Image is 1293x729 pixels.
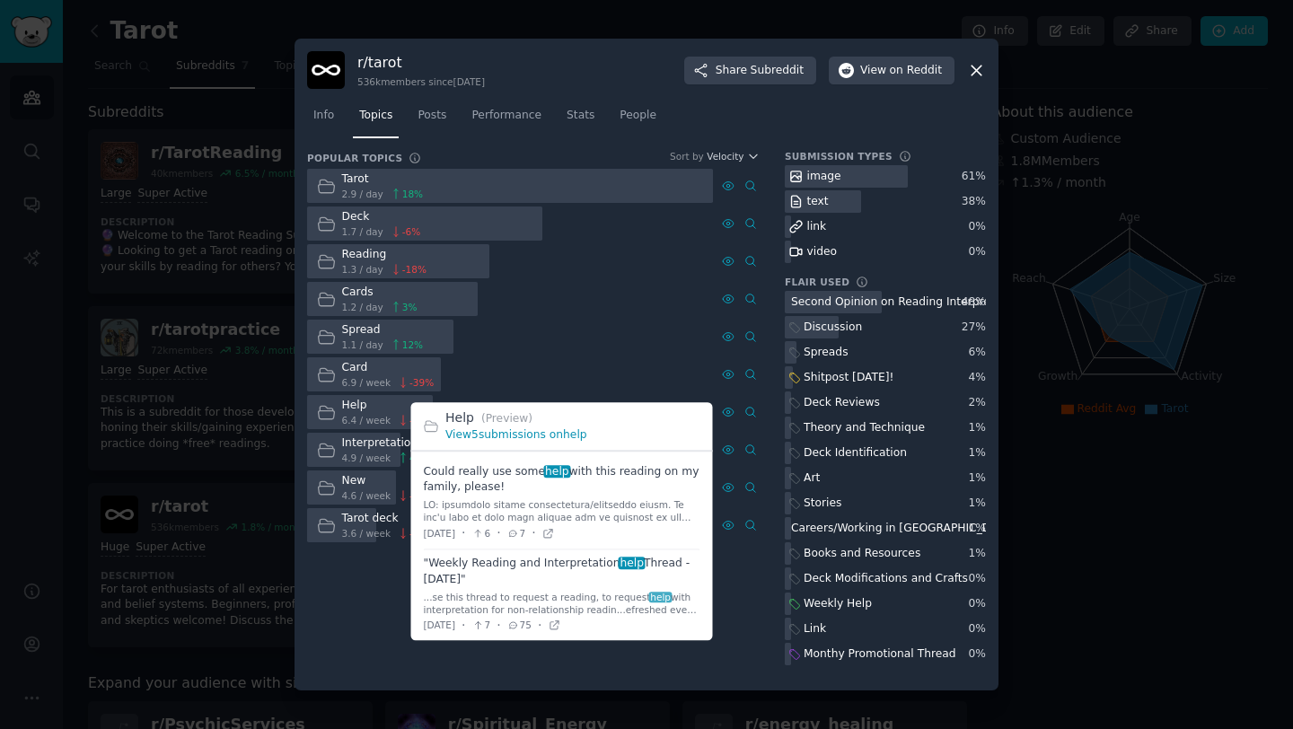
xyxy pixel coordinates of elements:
[445,429,587,442] a: View5submissions onhelp
[307,152,402,164] h3: Popular Topics
[357,53,485,72] h3: r/ tarot
[962,194,986,210] div: 38 %
[969,395,986,411] div: 2 %
[342,263,383,276] span: 1.3 / day
[649,592,673,602] span: help
[785,276,849,288] h3: Flair Used
[342,188,383,200] span: 2.9 / day
[465,101,548,138] a: Performance
[307,101,340,138] a: Info
[471,619,490,632] span: 7
[804,621,826,637] div: Link
[969,370,986,386] div: 4 %
[804,320,862,336] div: Discussion
[402,338,423,351] span: 12 %
[613,101,663,138] a: People
[342,247,427,263] div: Reading
[969,244,986,260] div: 0 %
[342,452,391,464] span: 4.9 / week
[804,546,920,562] div: Books and Resources
[829,57,954,85] button: Viewon Reddit
[424,591,700,616] div: ...se this thread to request a reading, to request with interpretation for non-relationship readi...
[497,616,500,635] span: ·
[807,244,837,260] div: video
[969,345,986,361] div: 6 %
[445,409,700,428] h2: Help
[807,194,829,210] div: text
[471,527,490,540] span: 6
[804,420,925,436] div: Theory and Technique
[353,101,399,138] a: Topics
[342,473,435,489] div: New
[507,619,532,632] span: 75
[342,301,383,313] span: 1.2 / day
[342,376,391,389] span: 6.9 / week
[684,57,816,85] button: ShareSubreddit
[804,395,880,411] div: Deck Reviews
[307,51,345,89] img: tarot
[969,445,986,461] div: 1 %
[791,294,1051,311] div: Second Opinion on Reading Interpretation Only
[402,301,418,313] span: 3 %
[791,521,1015,537] div: Careers/Working in [GEOGRAPHIC_DATA]
[342,171,424,188] div: Tarot
[969,470,986,487] div: 1 %
[342,225,383,238] span: 1.7 / day
[497,524,500,543] span: ·
[359,108,392,124] span: Topics
[969,420,986,436] div: 1 %
[409,376,434,389] span: -39 %
[969,219,986,235] div: 0 %
[462,524,465,543] span: ·
[804,646,956,663] div: Monthy Promotional Thread
[969,571,986,587] div: 0 %
[342,322,424,338] div: Spread
[532,524,535,543] span: ·
[962,294,986,311] div: 48 %
[716,63,804,79] span: Share
[804,571,968,587] div: Deck Modifications and Crafts
[890,63,942,79] span: on Reddit
[342,527,391,540] span: 3.6 / week
[807,169,841,185] div: image
[342,398,435,414] div: Help
[962,169,986,185] div: 61 %
[969,646,986,663] div: 0 %
[342,285,418,301] div: Cards
[411,101,453,138] a: Posts
[751,63,804,79] span: Subreddit
[538,616,541,635] span: ·
[962,320,986,336] div: 27 %
[418,108,446,124] span: Posts
[707,150,743,162] span: Velocity
[804,370,893,386] div: Shitpost [DATE]!
[804,445,907,461] div: Deck Identification
[342,360,435,376] div: Card
[342,435,425,452] div: Interpretation
[560,101,601,138] a: Stats
[804,596,872,612] div: Weekly Help
[804,345,849,361] div: Spreads
[969,621,986,637] div: 0 %
[969,496,986,512] div: 1 %
[969,521,986,537] div: 1 %
[620,108,656,124] span: People
[313,108,334,124] span: Info
[402,188,423,200] span: 18 %
[707,150,760,162] button: Velocity
[342,209,421,225] div: Deck
[481,413,532,426] span: (Preview)
[342,511,428,527] div: Tarot deck
[804,496,841,512] div: Stories
[342,489,391,502] span: 4.6 / week
[402,225,420,238] span: -6 %
[471,108,541,124] span: Performance
[507,527,526,540] span: 7
[969,596,986,612] div: 0 %
[357,75,485,88] div: 536k members since [DATE]
[804,470,820,487] div: Art
[402,263,427,276] span: -18 %
[670,150,704,162] div: Sort by
[785,150,893,162] h3: Submission Types
[807,219,827,235] div: link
